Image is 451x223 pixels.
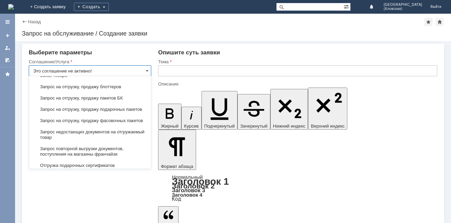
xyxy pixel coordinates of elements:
button: Верхний индекс [308,88,347,130]
a: Заголовок 1 [172,176,229,187]
div: Сделать домашней страницей [436,18,444,26]
span: Запрос на отгрузку, продажу фасовочных пакетов [33,118,147,123]
a: Мои заявки [2,42,13,53]
span: Запрос на отгрузку, продажу подарочных пакетов [33,107,147,112]
button: Подчеркнутый [202,91,237,130]
div: Соглашение/Услуга [29,60,150,64]
div: Формат абзаца [158,175,437,201]
a: Назад [28,19,41,24]
span: Опишите суть заявки [158,49,220,56]
span: Запрос на отгрузку, продажу пакетов БК [33,95,147,101]
a: Заголовок 3 [172,187,205,193]
button: Нижний индекс [270,89,308,130]
span: Формат абзаца [161,164,193,169]
span: Запрос недостающих документов на отгружаемый товар [33,129,147,140]
a: Перейти на домашнюю страницу [8,4,14,10]
span: Расширенный поиск [344,3,350,10]
a: Заголовок 4 [172,192,202,198]
a: Создать заявку [2,30,13,41]
button: Курсив [181,107,202,130]
span: (Кловская) [384,7,422,11]
button: Жирный [158,104,181,130]
span: Отгрузка подарочных сертификатов [33,163,147,168]
span: Запрос на отгрузку, продажу блоттеров [33,84,147,90]
div: Тема [158,60,436,64]
span: Курсив [184,123,199,129]
a: Код [172,196,181,202]
span: Верхний индекс [311,123,345,129]
div: Создать [74,3,109,11]
span: Зачеркнутый [240,123,268,129]
span: Выберите параметры [29,49,92,56]
span: Нижний индекс [273,123,306,129]
div: Добавить в избранное [424,18,433,26]
a: Заголовок 2 [172,182,215,190]
img: logo [8,4,14,10]
div: Запрос на обслуживание / Создание заявки [22,30,444,37]
button: Зачеркнутый [237,94,270,130]
button: Формат абзаца [158,130,196,170]
a: Мои согласования [2,55,13,66]
span: Жирный [161,123,179,129]
div: Описание [158,82,436,86]
span: Запрос повторной выгрузки документов, поступления на магазины франчайзи [33,146,147,157]
a: Нормальный [172,174,203,180]
span: Подчеркнутый [204,123,235,129]
span: [GEOGRAPHIC_DATA] [384,3,422,7]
